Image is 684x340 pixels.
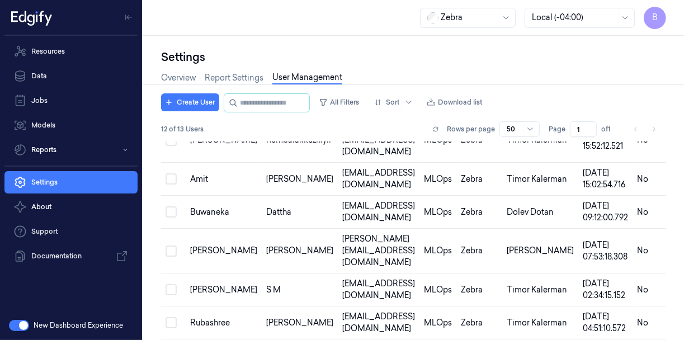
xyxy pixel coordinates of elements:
div: MLOps [424,173,452,185]
div: [PERSON_NAME] [266,245,333,257]
div: [DATE] 15:02:54.716 [583,167,628,191]
a: User Management [272,72,342,84]
div: Timor Kalerman [507,317,574,329]
div: Timor Kalerman [507,173,574,185]
a: Resources [4,40,138,63]
div: MLOps [424,206,452,218]
span: 12 of 13 Users [161,124,204,134]
a: Data [4,65,138,87]
div: [EMAIL_ADDRESS][DOMAIN_NAME] [342,167,415,191]
button: Create User [161,93,219,111]
div: [PERSON_NAME] [266,173,333,185]
div: [PERSON_NAME] [190,245,257,257]
div: Dolev Dotan [507,206,574,218]
div: Zebra [461,317,498,329]
div: [PERSON_NAME] [266,317,333,329]
div: Zebra [461,284,498,296]
button: About [4,196,138,218]
button: B [644,7,666,29]
nav: pagination [628,121,662,137]
a: Models [4,114,138,136]
button: Select row [166,245,177,257]
div: [EMAIL_ADDRESS][DOMAIN_NAME] [342,278,415,301]
a: Documentation [4,245,138,267]
div: [EMAIL_ADDRESS][DOMAIN_NAME] [342,311,415,334]
div: [PERSON_NAME][EMAIL_ADDRESS][DOMAIN_NAME] [342,233,415,268]
a: Support [4,220,138,243]
div: MLOps [424,245,452,257]
button: Select row [166,173,177,185]
div: [DATE] 07:53:18.308 [583,239,628,263]
div: [DATE] 02:34:15.152 [583,278,628,301]
div: MLOps [424,284,452,296]
div: No [637,173,677,185]
button: All Filters [314,93,364,111]
div: Dattha [266,206,333,218]
div: S M [266,284,333,296]
button: Download list [422,93,487,111]
div: Zebra [461,245,498,257]
button: Select row [166,206,177,218]
div: [DATE] 04:51:10.572 [583,311,628,334]
div: [PERSON_NAME] [507,245,574,257]
button: Reports [4,139,138,161]
div: Zebra [461,206,498,218]
div: No [637,206,677,218]
span: Page [549,124,565,134]
div: Settings [161,49,666,65]
div: Buwaneka [190,206,257,218]
div: Rubashree [190,317,257,329]
button: Select row [166,317,177,328]
div: Zebra [461,173,498,185]
a: Overview [161,72,196,84]
span: of 1 [601,124,619,134]
div: No [637,245,677,257]
button: Select row [166,284,177,295]
button: Toggle Navigation [120,8,138,26]
div: MLOps [424,317,452,329]
div: [DATE] 09:12:00.792 [583,200,628,224]
div: [PERSON_NAME] [190,284,257,296]
div: No [637,317,677,329]
div: No [637,284,677,296]
a: Settings [4,171,138,193]
a: Jobs [4,89,138,112]
div: Amit [190,173,257,185]
p: Rows per page [447,124,495,134]
a: Report Settings [205,72,263,84]
div: [EMAIL_ADDRESS][DOMAIN_NAME] [342,200,415,224]
div: Timor Kalerman [507,284,574,296]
